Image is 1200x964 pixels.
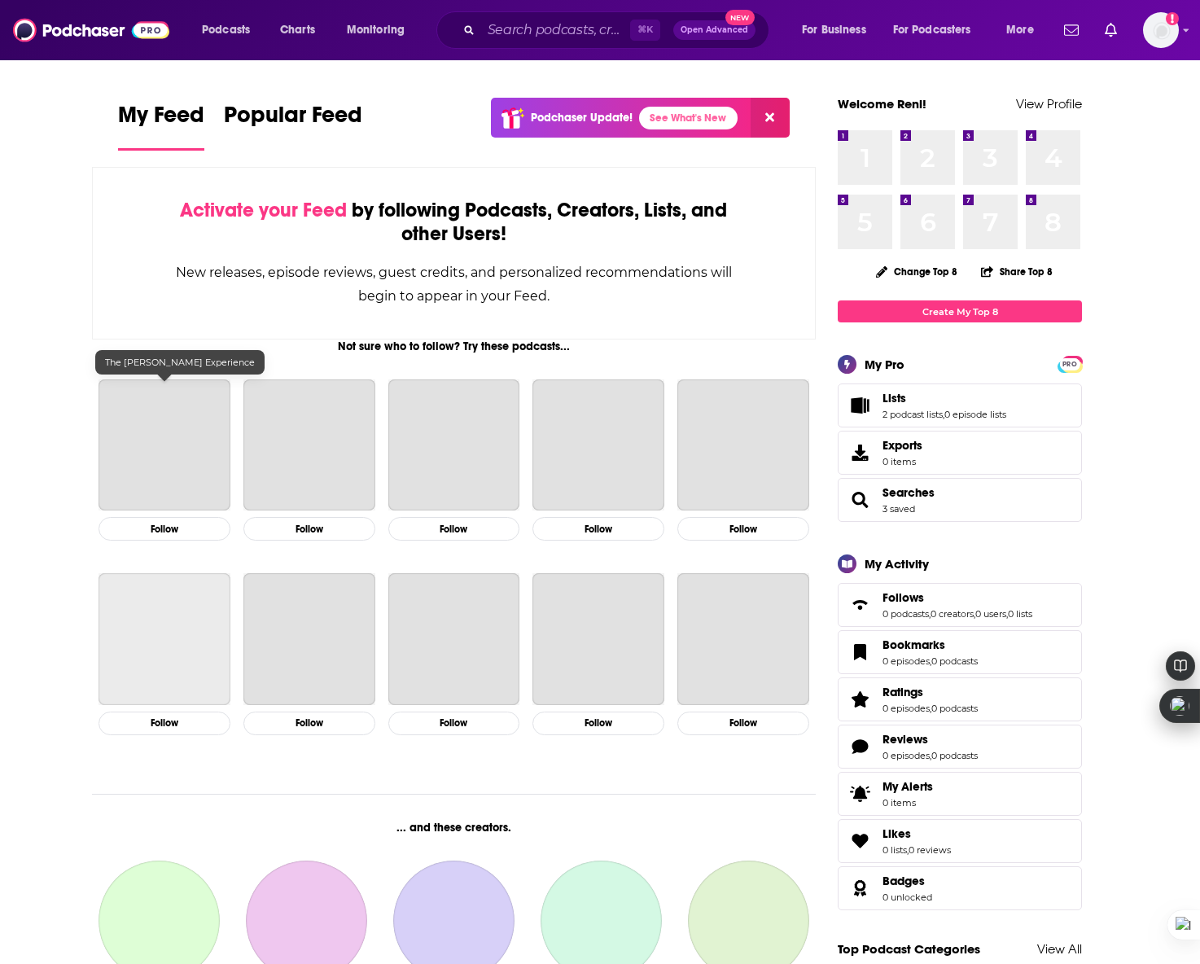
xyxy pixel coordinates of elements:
div: by following Podcasts, Creators, Lists, and other Users! [174,199,734,246]
a: My Alerts [838,772,1082,816]
a: Reviews [882,732,978,747]
a: Likes [843,830,876,852]
a: TED Talks Daily [677,573,809,705]
a: Create My Top 8 [838,300,1082,322]
span: Ratings [882,685,923,699]
span: More [1006,19,1034,42]
a: Likes [882,826,951,841]
span: , [907,844,909,856]
span: , [943,409,944,420]
span: Reviews [882,732,928,747]
button: Follow [243,712,375,735]
span: , [929,608,931,620]
span: , [930,655,931,667]
button: Follow [388,517,520,541]
div: My Activity [865,556,929,572]
a: 0 lists [882,844,907,856]
span: ⌘ K [630,20,660,41]
a: Searches [882,485,935,500]
span: Podcasts [202,19,250,42]
span: Searches [838,478,1082,522]
a: 0 users [975,608,1006,620]
img: User Profile [1143,12,1179,48]
div: ... and these creators. [92,821,816,835]
span: 0 items [882,797,933,808]
a: 0 creators [931,608,974,620]
a: 0 reviews [909,844,951,856]
button: open menu [882,17,995,43]
span: Open Advanced [681,26,748,34]
span: My Alerts [843,782,876,805]
span: For Podcasters [893,19,971,42]
button: Follow [243,517,375,541]
a: 0 episodes [882,750,930,761]
a: Show notifications dropdown [1098,16,1123,44]
a: Ologies with Alie Ward [243,573,375,705]
button: open menu [335,17,426,43]
a: Badges [843,877,876,900]
a: Charts [269,17,325,43]
button: Follow [388,712,520,735]
span: Bookmarks [838,630,1082,674]
span: Logged in as rgertner [1143,12,1179,48]
a: Freakonomics Radio [532,573,664,705]
a: This American Life [243,379,375,511]
button: open menu [191,17,271,43]
a: 0 episodes [882,703,930,714]
a: Bookmarks [843,641,876,664]
span: Bookmarks [882,638,945,652]
a: Follows [843,594,876,616]
span: , [1006,608,1008,620]
span: New [725,10,755,25]
button: Follow [99,517,230,541]
button: Open AdvancedNew [673,20,755,40]
a: View Profile [1016,96,1082,112]
input: Search podcasts, credits, & more... [481,17,630,43]
a: PRO [1060,357,1080,370]
button: Follow [677,712,809,735]
div: New releases, episode reviews, guest credits, and personalized recommendations will begin to appe... [174,261,734,308]
div: The [PERSON_NAME] Experience [95,350,265,375]
a: 3 saved [882,503,915,515]
button: Follow [99,712,230,735]
span: Follows [882,590,924,605]
button: Follow [532,517,664,541]
span: Badges [838,866,1082,910]
button: open menu [995,17,1054,43]
a: My Feed [118,101,204,151]
svg: Add a profile image [1166,12,1179,25]
a: 0 unlocked [882,892,932,903]
span: PRO [1060,358,1080,370]
span: Likes [838,819,1082,863]
span: , [974,608,975,620]
span: Ratings [838,677,1082,721]
button: Change Top 8 [866,261,967,282]
a: Lists [882,391,1006,405]
a: Business Wars [388,573,520,705]
span: Exports [882,438,922,453]
a: 0 podcasts [931,703,978,714]
button: Follow [532,712,664,735]
span: My Alerts [882,779,933,794]
span: Monitoring [347,19,405,42]
a: 0 podcasts [931,655,978,667]
a: 2 podcast lists [882,409,943,420]
a: Top Podcast Categories [838,941,980,957]
span: Popular Feed [224,101,362,138]
a: The Joe Rogan Experience [99,379,230,511]
button: Share Top 8 [980,256,1053,287]
a: Searches [843,489,876,511]
span: Activate your Feed [180,198,347,222]
a: See What's New [639,107,738,129]
span: Exports [843,441,876,464]
button: Follow [677,517,809,541]
a: Popular Feed [224,101,362,151]
a: Ratings [882,685,978,699]
span: Badges [882,874,925,888]
a: Exports [838,431,1082,475]
a: 0 episode lists [944,409,1006,420]
a: Badges [882,874,932,888]
a: Welcome Reni! [838,96,926,112]
span: Lists [838,383,1082,427]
